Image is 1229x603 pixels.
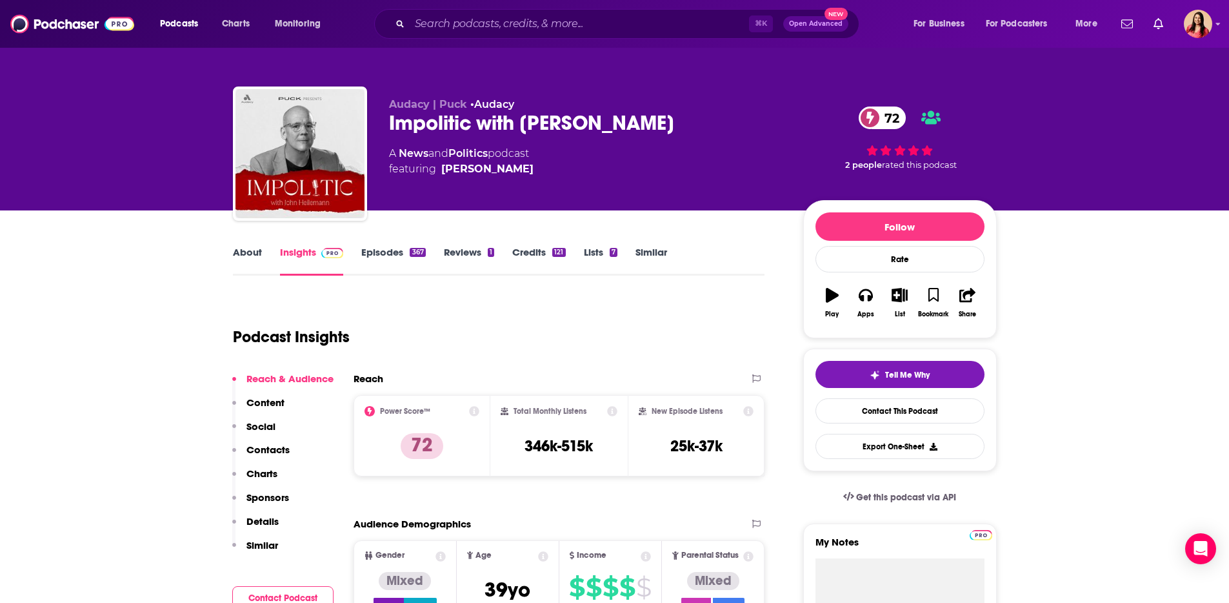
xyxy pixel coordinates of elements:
[232,420,275,444] button: Social
[577,551,606,560] span: Income
[670,436,723,456] h3: 25k-37k
[552,248,565,257] div: 121
[914,15,964,33] span: For Business
[857,311,874,318] div: Apps
[1075,15,1097,33] span: More
[959,311,976,318] div: Share
[266,14,337,34] button: open menu
[232,373,334,396] button: Reach & Audience
[512,246,565,276] a: Credits121
[488,248,494,257] div: 1
[232,515,279,539] button: Details
[151,14,215,34] button: open menu
[635,246,667,276] a: Similar
[833,482,967,513] a: Get this podcast via API
[233,327,350,347] h1: Podcast Insights
[448,147,488,159] a: Politics
[1185,533,1216,564] div: Open Intercom Messenger
[280,246,344,276] a: InsightsPodchaser Pro
[904,14,981,34] button: open menu
[10,12,134,36] img: Podchaser - Follow, Share and Rate Podcasts
[870,370,880,380] img: tell me why sparkle
[815,434,984,459] button: Export One-Sheet
[849,280,883,326] button: Apps
[783,16,848,32] button: Open AdvancedNew
[222,15,250,33] span: Charts
[246,396,285,409] p: Content
[681,551,739,560] span: Parental Status
[232,444,290,467] button: Contacts
[825,311,839,318] div: Play
[389,146,534,177] div: A podcast
[1184,10,1212,38] img: User Profile
[970,530,992,540] img: Podchaser Pro
[235,89,365,218] a: Impolitic with John Heilemann
[789,21,843,27] span: Open Advanced
[895,311,905,318] div: List
[410,248,425,257] div: 367
[386,9,872,39] div: Search podcasts, credits, & more...
[354,518,471,530] h2: Audience Demographics
[610,248,617,257] div: 7
[803,98,997,178] div: 72 2 peoplerated this podcast
[917,280,950,326] button: Bookmark
[399,147,428,159] a: News
[885,370,930,380] span: Tell Me Why
[815,398,984,424] a: Contact This Podcast
[474,98,514,110] a: Audacy
[636,577,651,598] span: $
[824,8,848,20] span: New
[872,107,906,129] span: 72
[815,212,984,241] button: Follow
[444,246,494,276] a: Reviews1
[389,98,467,110] span: Audacy | Puck
[232,491,289,515] button: Sponsors
[275,15,321,33] span: Monitoring
[354,373,383,385] h2: Reach
[160,15,198,33] span: Podcasts
[586,577,601,598] span: $
[246,444,290,456] p: Contacts
[379,572,431,590] div: Mixed
[246,373,334,385] p: Reach & Audience
[232,467,277,491] button: Charts
[986,15,1048,33] span: For Podcasters
[859,107,906,129] a: 72
[1184,10,1212,38] span: Logged in as michelle.weinfurt
[584,246,617,276] a: Lists7
[514,407,586,416] h2: Total Monthly Listens
[380,407,430,416] h2: Power Score™
[246,515,279,527] p: Details
[815,361,984,388] button: tell me why sparkleTell Me Why
[525,436,593,456] h3: 346k-515k
[428,147,448,159] span: and
[845,160,882,170] span: 2 people
[232,396,285,420] button: Content
[687,572,739,590] div: Mixed
[246,539,278,551] p: Similar
[233,246,262,276] a: About
[883,280,916,326] button: List
[361,246,425,276] a: Episodes367
[485,577,530,602] span: 39 yo
[950,280,984,326] button: Share
[214,14,257,34] a: Charts
[749,15,773,32] span: ⌘ K
[619,577,635,598] span: $
[475,551,492,560] span: Age
[815,280,849,326] button: Play
[441,161,534,177] div: [PERSON_NAME]
[1066,14,1114,34] button: open menu
[410,14,749,34] input: Search podcasts, credits, & more...
[882,160,957,170] span: rated this podcast
[856,492,956,503] span: Get this podcast via API
[389,161,534,177] span: featuring
[603,577,618,598] span: $
[1148,13,1168,35] a: Show notifications dropdown
[977,14,1066,34] button: open menu
[652,407,723,416] h2: New Episode Listens
[321,248,344,258] img: Podchaser Pro
[470,98,514,110] span: •
[1116,13,1138,35] a: Show notifications dropdown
